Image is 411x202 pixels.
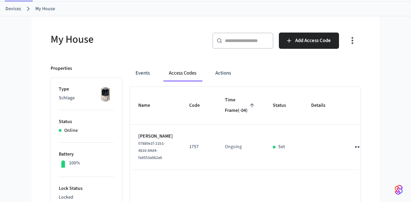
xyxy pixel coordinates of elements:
span: Name [138,100,159,111]
p: [PERSON_NAME] [138,133,173,140]
a: My House [35,5,55,13]
p: Properties [51,65,72,72]
span: Time Frame(-04) [225,95,256,116]
button: Access Codes [163,65,202,81]
div: ant example [130,65,360,81]
p: 100% [69,160,80,167]
table: sticky table [130,87,394,170]
img: SeamLogoGradient.69752ec5.svg [395,184,403,195]
span: Details [311,100,334,111]
p: Schlage [59,95,114,102]
h5: My House [51,33,201,46]
span: Code [189,100,209,111]
span: 07880e1f-21b1-4816-84d4-fa9553a962a6 [138,141,165,161]
p: Battery [59,151,114,158]
button: Events [130,65,155,81]
p: Locked [59,194,114,201]
p: Set [278,143,285,150]
p: Lock Status [59,185,114,192]
button: Actions [210,65,236,81]
img: Schlage Sense Smart Deadbolt with Camelot Trim, Front [97,86,114,103]
p: Status [59,118,114,125]
a: Devices [5,5,21,13]
p: 1757 [189,143,209,150]
p: Type [59,86,114,93]
td: Ongoing [217,125,265,170]
span: Add Access Code [295,36,331,45]
button: Add Access Code [279,33,339,49]
p: Online [64,127,78,134]
span: Status [273,100,295,111]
